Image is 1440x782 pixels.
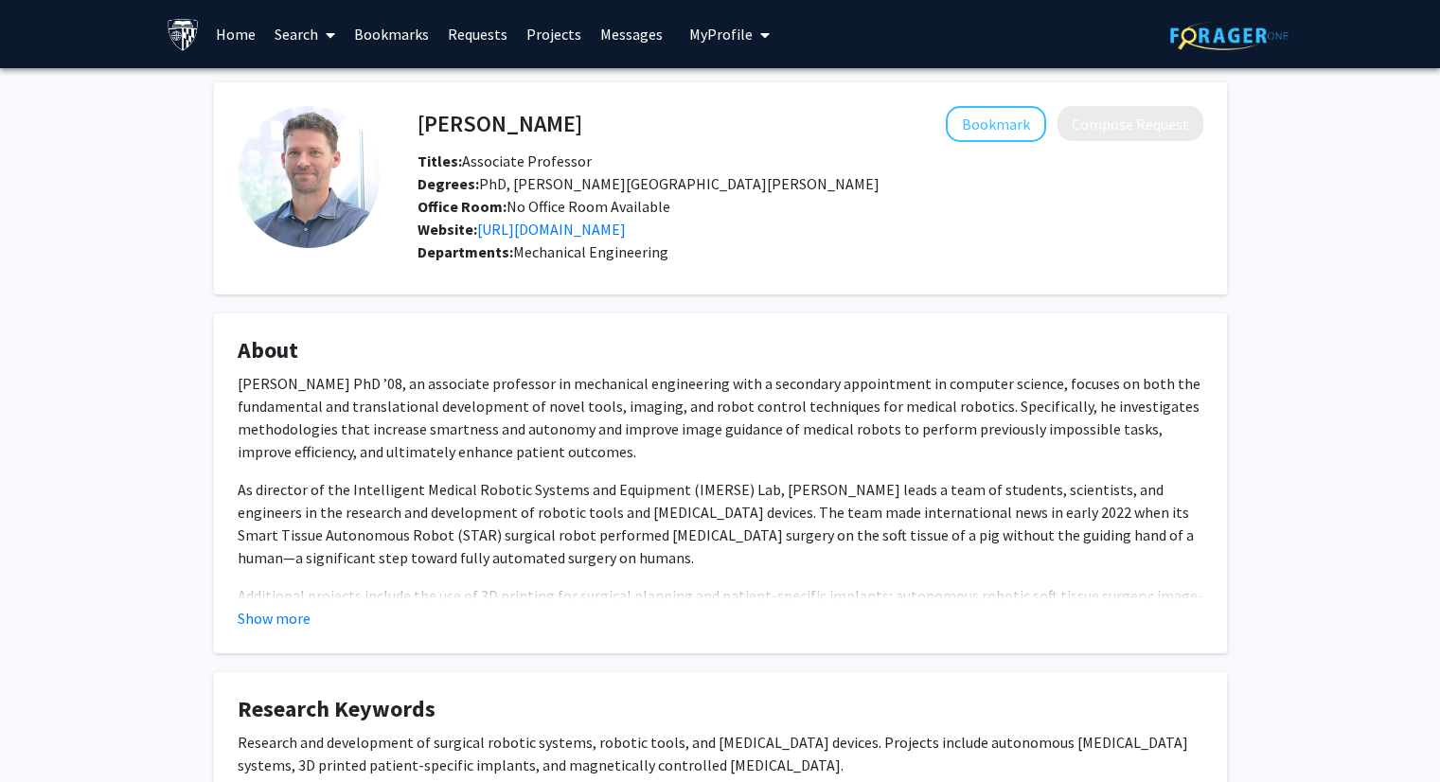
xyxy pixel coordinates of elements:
span: Associate Professor [418,151,592,170]
span: No Office Room Available [418,197,670,216]
button: Compose Request to Axel Krieger [1058,106,1203,141]
button: Show more [238,607,311,630]
h4: Research Keywords [238,696,1203,723]
a: Projects [517,1,591,67]
h4: [PERSON_NAME] [418,106,582,141]
span: Mechanical Engineering [513,242,668,261]
b: Departments: [418,242,513,261]
h4: About [238,337,1203,364]
p: Additional projects include the use of 3D printing for surgical planning and patient-specific imp... [238,584,1203,652]
span: PhD, [PERSON_NAME][GEOGRAPHIC_DATA][PERSON_NAME] [418,174,880,193]
b: Titles: [418,151,462,170]
img: ForagerOne Logo [1170,21,1289,50]
p: [PERSON_NAME] PhD ’08, an associate professor in mechanical engineering with a secondary appointm... [238,372,1203,463]
a: Opens in a new tab [477,220,626,239]
p: As director of the Intelligent Medical Robotic Systems and Equipment (IMERSE) Lab, [PERSON_NAME] ... [238,478,1203,569]
button: Add Axel Krieger to Bookmarks [946,106,1046,142]
p: Research and development of surgical robotic systems, robotic tools, and [MEDICAL_DATA] devices. ... [238,731,1203,776]
b: Degrees: [418,174,479,193]
span: My Profile [689,25,753,44]
b: Website: [418,220,477,239]
img: Profile Picture [238,106,380,248]
a: Requests [438,1,517,67]
a: Home [206,1,265,67]
a: Search [265,1,345,67]
b: Office Room: [418,197,507,216]
img: Johns Hopkins University Logo [167,18,200,51]
iframe: Chat [14,697,80,768]
a: Messages [591,1,672,67]
a: Bookmarks [345,1,438,67]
